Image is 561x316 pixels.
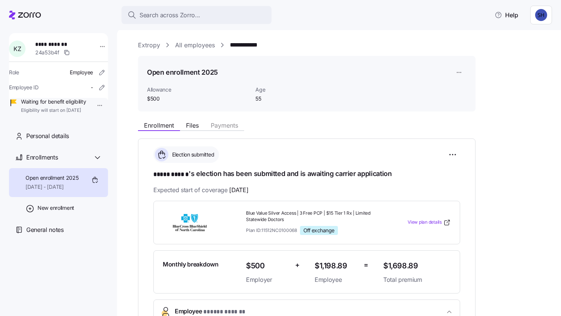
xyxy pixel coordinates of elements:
[121,6,271,24] button: Search across Zorro...
[138,41,160,50] a: Extropy
[246,260,289,272] span: $500
[9,69,19,76] span: Role
[153,169,460,179] h1: 's election has been submitted and is awaiting carrier application
[9,84,39,91] span: Employee ID
[255,95,331,102] span: 55
[70,69,93,76] span: Employee
[535,9,547,21] img: ca53424e976605f6d611d7df065679ef
[175,41,215,50] a: All employees
[147,86,249,93] span: Allowance
[408,219,442,226] span: View plan details
[211,122,238,128] span: Payments
[255,86,331,93] span: Age
[246,227,297,233] span: Plan ID: 11512NC0100068
[383,275,451,284] span: Total premium
[229,185,248,195] span: [DATE]
[25,183,78,191] span: [DATE] - [DATE]
[144,122,174,128] span: Enrollment
[26,225,64,235] span: General notes
[295,260,300,271] span: +
[37,204,74,212] span: New enrollment
[246,275,289,284] span: Employer
[315,275,358,284] span: Employee
[246,210,377,223] span: Blue Value Silver Access | 3 Free PCP | $15 Tier 1 Rx | Limited Statewide Doctors
[91,84,93,91] span: -
[21,107,86,114] span: Eligibility will start on [DATE]
[35,49,59,56] span: 24a53b4f
[147,95,249,102] span: $500
[489,8,524,23] button: Help
[25,174,78,182] span: Open enrollment 2025
[163,260,219,269] span: Monthly breakdown
[383,260,451,272] span: $1,698.89
[13,46,21,52] span: K Z
[303,227,334,234] span: Off exchange
[153,185,248,195] span: Expected start of coverage
[170,151,214,158] span: Election submitted
[364,260,368,271] span: =
[26,131,69,141] span: Personal details
[495,11,518,20] span: Help
[163,214,217,231] img: BlueCross BlueShield of North Carolina
[21,98,86,105] span: Waiting for benefit eligibility
[26,153,58,162] span: Enrollments
[408,219,451,226] a: View plan details
[139,11,200,20] span: Search across Zorro...
[315,260,358,272] span: $1,198.89
[147,68,218,77] h1: Open enrollment 2025
[186,122,199,128] span: Files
